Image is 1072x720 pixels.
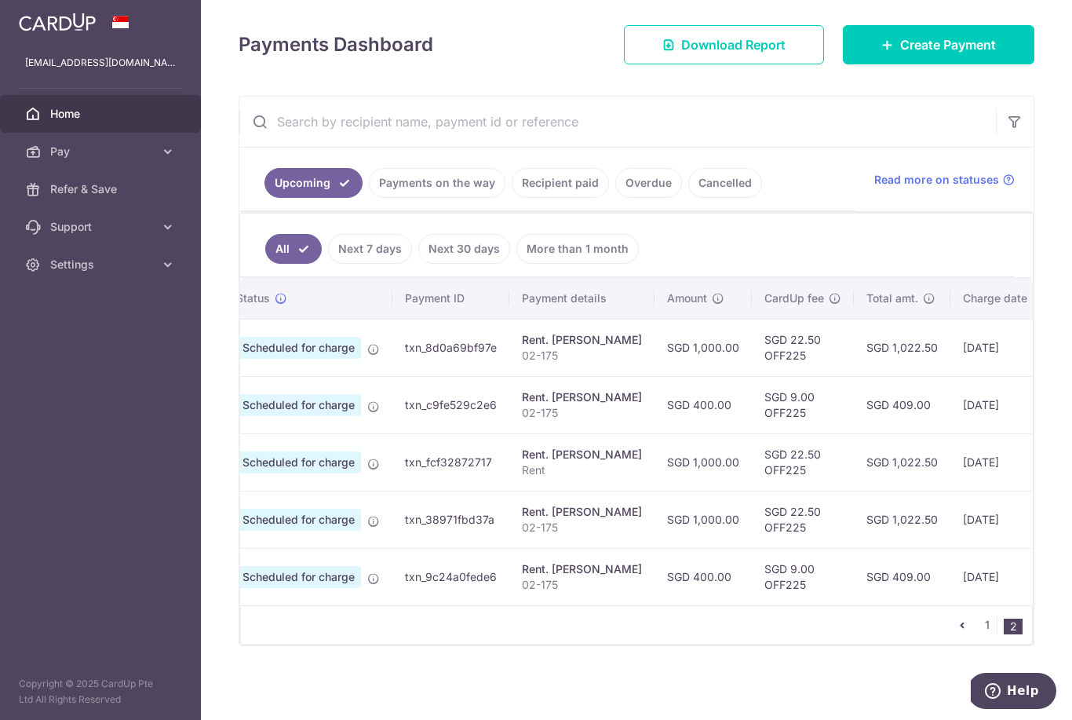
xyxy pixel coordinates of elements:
a: All [265,234,322,264]
td: [DATE] [950,319,1057,376]
td: SGD 1,022.50 [854,319,950,376]
a: 1 [978,616,997,634]
div: Rent. [PERSON_NAME] [522,389,642,405]
span: Home [50,106,154,122]
div: Rent. [PERSON_NAME] [522,504,642,520]
a: Payments on the way [369,168,505,198]
div: Rent. [PERSON_NAME] [522,561,642,577]
li: 2 [1004,619,1023,634]
a: Next 30 days [418,234,510,264]
span: Scheduled for charge [236,394,361,416]
td: txn_fcf32872717 [392,433,509,491]
span: Read more on statuses [874,172,999,188]
iframe: Opens a widget where you can find more information [971,673,1056,712]
span: Scheduled for charge [236,451,361,473]
h4: Payments Dashboard [239,31,433,59]
a: Read more on statuses [874,172,1015,188]
td: SGD 400.00 [655,548,752,605]
td: SGD 1,022.50 [854,491,950,548]
span: Pay [50,144,154,159]
p: Rent [522,462,642,478]
nav: pager [953,606,1032,644]
td: txn_8d0a69bf97e [392,319,509,376]
td: SGD 22.50 OFF225 [752,491,854,548]
span: Settings [50,257,154,272]
span: Total amt. [866,291,918,306]
td: SGD 409.00 [854,548,950,605]
td: SGD 9.00 OFF225 [752,548,854,605]
span: Charge date [963,291,1027,306]
span: Download Report [681,35,786,54]
div: Rent. [PERSON_NAME] [522,332,642,348]
td: SGD 409.00 [854,376,950,433]
input: Search by recipient name, payment id or reference [239,97,996,147]
td: [DATE] [950,491,1057,548]
td: txn_9c24a0fede6 [392,548,509,605]
td: txn_38971fbd37a [392,491,509,548]
a: Next 7 days [328,234,412,264]
td: SGD 400.00 [655,376,752,433]
p: 02-175 [522,348,642,364]
td: SGD 9.00 OFF225 [752,376,854,433]
td: SGD 22.50 OFF225 [752,433,854,491]
span: Scheduled for charge [236,337,361,359]
a: Create Payment [843,25,1034,64]
span: Create Payment [900,35,996,54]
span: Refer & Save [50,181,154,197]
span: Status [236,291,270,306]
td: [DATE] [950,376,1057,433]
a: Cancelled [688,168,762,198]
p: 02-175 [522,577,642,593]
span: Amount [667,291,707,306]
p: [EMAIL_ADDRESS][DOMAIN_NAME] [25,55,176,71]
a: More than 1 month [516,234,639,264]
div: Rent. [PERSON_NAME] [522,447,642,462]
p: 02-175 [522,520,642,535]
a: Overdue [615,168,682,198]
a: Download Report [624,25,824,64]
td: SGD 1,022.50 [854,433,950,491]
span: Support [50,219,154,235]
td: SGD 1,000.00 [655,433,752,491]
td: txn_c9fe529c2e6 [392,376,509,433]
a: Recipient paid [512,168,609,198]
p: 02-175 [522,405,642,421]
td: [DATE] [950,548,1057,605]
td: SGD 1,000.00 [655,319,752,376]
th: Payment details [509,278,655,319]
span: Scheduled for charge [236,566,361,588]
a: Upcoming [264,168,363,198]
td: SGD 1,000.00 [655,491,752,548]
span: Scheduled for charge [236,509,361,531]
td: [DATE] [950,433,1057,491]
th: Payment ID [392,278,509,319]
img: CardUp [19,13,96,31]
span: CardUp fee [764,291,824,306]
td: SGD 22.50 OFF225 [752,319,854,376]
